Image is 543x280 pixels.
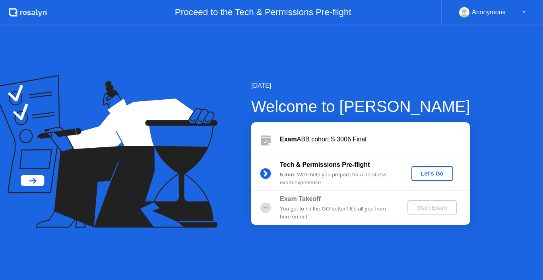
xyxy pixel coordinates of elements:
[407,200,456,215] button: Start Exam
[280,172,294,178] b: 5 min
[415,170,450,177] div: Let's Go
[251,95,470,118] div: Welcome to [PERSON_NAME]
[411,205,453,211] div: Start Exam
[280,171,394,187] div: : We’ll help you prepare for a no-stress exam experience
[280,136,297,143] b: Exam
[251,81,470,91] div: [DATE]
[280,161,370,168] b: Tech & Permissions Pre-flight
[280,135,470,144] div: ABB cohort S 3006 Final
[522,7,526,17] div: ▼
[280,195,321,202] b: Exam Takeoff
[280,205,394,221] div: You get to hit the GO button! It’s all you from here on out
[411,166,453,181] button: Let's Go
[472,7,506,17] div: Anonymous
